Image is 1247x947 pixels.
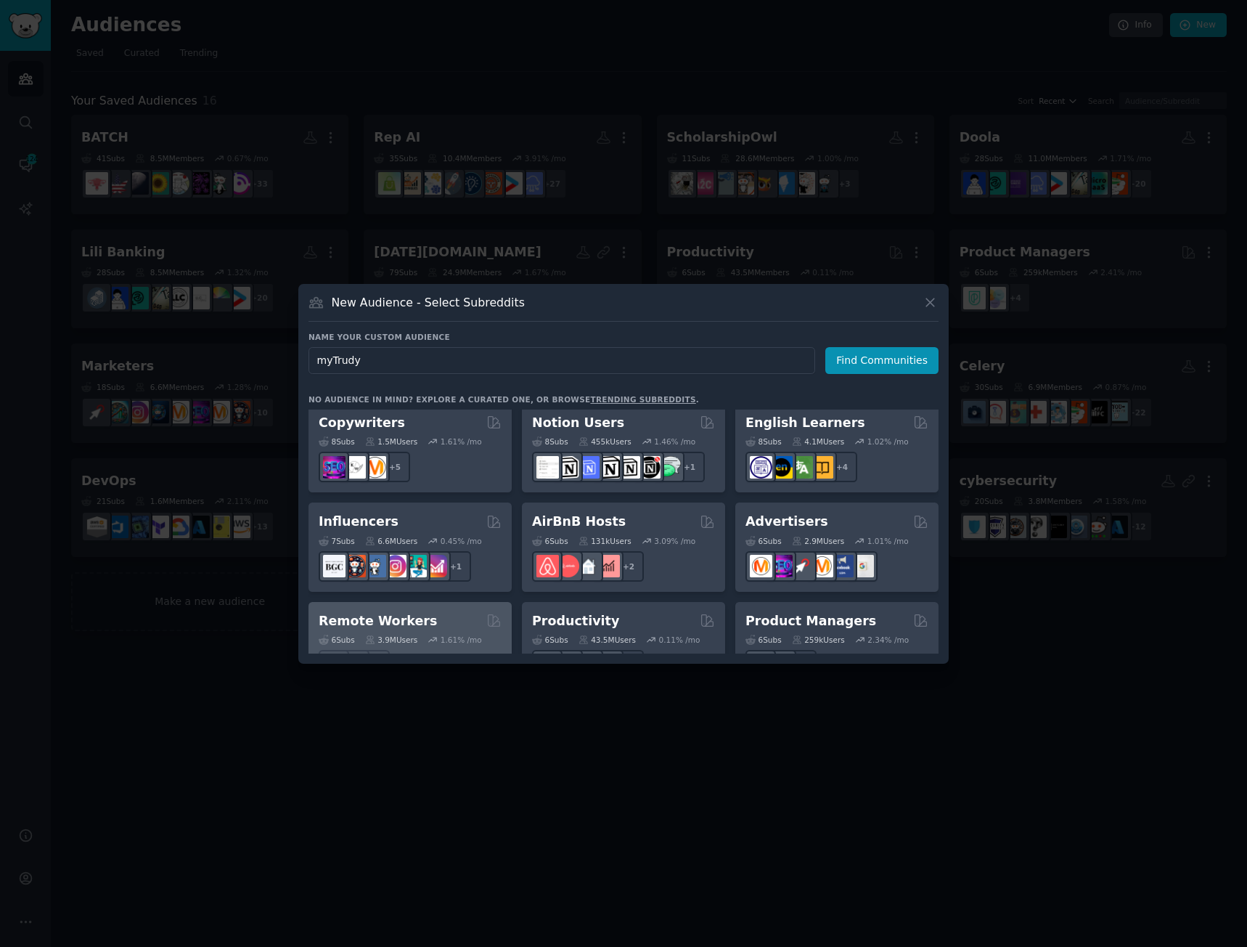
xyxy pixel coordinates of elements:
[577,555,600,577] img: rentalproperties
[786,650,817,680] div: + 4
[811,456,833,479] img: LearnEnglishOnReddit
[380,452,410,482] div: + 5
[425,555,447,577] img: InstagramGrowthTips
[557,456,579,479] img: notioncreations
[319,612,437,630] h2: Remote Workers
[577,456,600,479] img: FreeNotionTemplates
[618,456,640,479] img: AskNotion
[613,551,644,582] div: + 2
[831,555,854,577] img: FacebookAds
[532,612,619,630] h2: Productivity
[441,536,482,546] div: 0.45 % /mo
[536,456,559,479] img: Notiontemplates
[750,555,772,577] img: marketing
[532,436,568,447] div: 8 Sub s
[745,436,782,447] div: 8 Sub s
[332,295,525,310] h3: New Audience - Select Subreddits
[597,555,620,577] img: AirBnBInvesting
[811,555,833,577] img: advertising
[613,650,644,680] div: + 2
[532,414,624,432] h2: Notion Users
[790,456,813,479] img: language_exchange
[343,456,366,479] img: KeepWriting
[770,456,793,479] img: EnglishLearning
[441,635,482,645] div: 1.61 % /mo
[365,635,418,645] div: 3.9M Users
[745,612,876,630] h2: Product Managers
[638,456,661,479] img: BestNotionTemplates
[790,555,813,577] img: PPC
[319,414,405,432] h2: Copywriters
[827,452,857,482] div: + 4
[557,555,579,577] img: AirBnBHosts
[441,551,471,582] div: + 1
[597,456,620,479] img: NotionGeeks
[532,635,568,645] div: 6 Sub s
[532,536,568,546] div: 6 Sub s
[674,452,705,482] div: + 1
[590,395,695,404] a: trending subreddits
[364,456,386,479] img: content_marketing
[578,436,631,447] div: 455k Users
[343,555,366,577] img: socialmedia
[319,635,355,645] div: 6 Sub s
[825,347,939,374] button: Find Communities
[654,536,695,546] div: 3.09 % /mo
[308,332,939,342] h3: Name your custom audience
[750,456,772,479] img: languagelearning
[792,635,845,645] div: 259k Users
[319,436,355,447] div: 8 Sub s
[364,555,386,577] img: Instagram
[578,635,636,645] div: 43.5M Users
[658,456,681,479] img: NotionPromote
[851,555,874,577] img: googleads
[745,635,782,645] div: 6 Sub s
[365,536,418,546] div: 6.6M Users
[745,414,865,432] h2: English Learners
[792,436,845,447] div: 4.1M Users
[323,456,346,479] img: SEO
[359,650,390,680] div: + 4
[441,436,482,447] div: 1.61 % /mo
[536,555,559,577] img: airbnb_hosts
[365,436,418,447] div: 1.5M Users
[654,436,695,447] div: 1.46 % /mo
[745,513,828,531] h2: Advertisers
[323,555,346,577] img: BeautyGuruChatter
[867,436,909,447] div: 1.02 % /mo
[659,635,700,645] div: 0.11 % /mo
[770,555,793,577] img: SEO
[319,513,398,531] h2: Influencers
[867,536,909,546] div: 1.01 % /mo
[308,347,815,374] input: Pick a short name, like "Digital Marketers" or "Movie-Goers"
[745,536,782,546] div: 6 Sub s
[867,635,909,645] div: 2.34 % /mo
[308,394,699,405] div: No audience in mind? Explore a curated one, or browse .
[792,536,845,546] div: 2.9M Users
[404,555,427,577] img: influencermarketing
[319,536,355,546] div: 7 Sub s
[578,536,631,546] div: 131k Users
[532,513,626,531] h2: AirBnB Hosts
[384,555,406,577] img: InstagramMarketing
